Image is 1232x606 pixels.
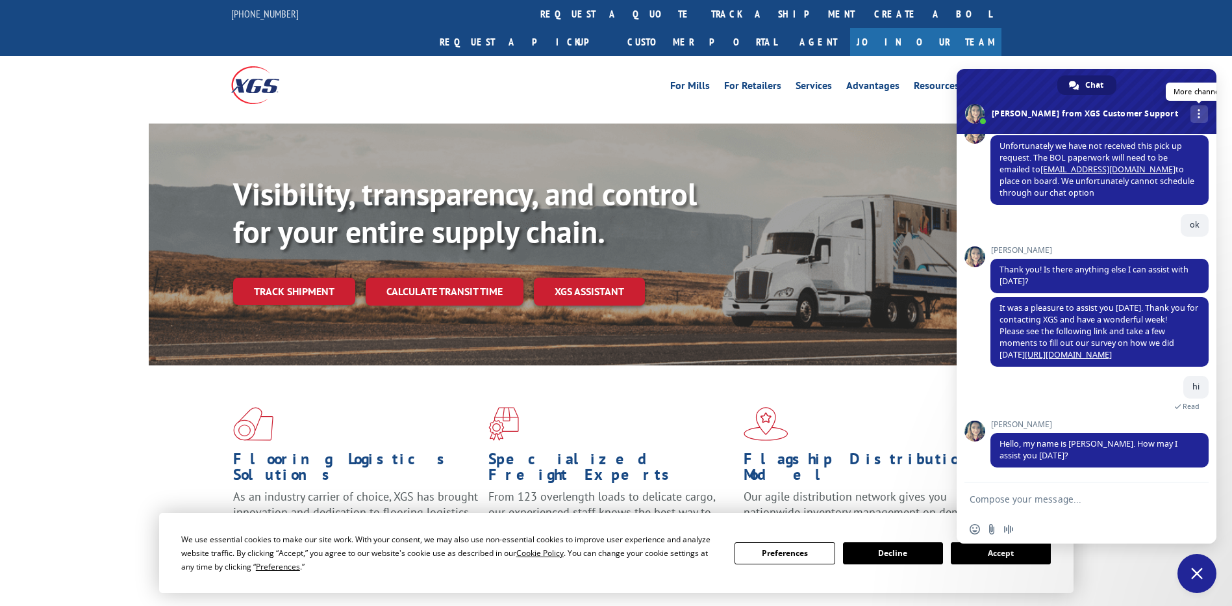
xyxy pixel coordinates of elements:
span: Send a file [987,524,997,534]
a: Request a pickup [430,28,618,56]
div: We use essential cookies to make our site work. With your consent, we may also use non-essential ... [181,533,719,573]
a: Track shipment [233,278,355,305]
span: Insert an emoji [970,524,980,534]
button: Decline [843,542,943,564]
span: As an industry carrier of choice, XGS has brought innovation and dedication to flooring logistics... [233,489,478,535]
p: From 123 overlength loads to delicate cargo, our experienced staff knows the best way to move you... [488,489,734,547]
span: hi [1192,381,1200,392]
span: It was a pleasure to assist you [DATE]. Thank you for contacting XGS and have a wonderful week! P... [999,302,1198,360]
a: XGS ASSISTANT [534,278,645,306]
a: Resources [914,81,959,95]
span: ok [1190,219,1200,230]
img: xgs-icon-flagship-distribution-model-red [744,407,788,441]
a: For Retailers [724,81,781,95]
h1: Specialized Freight Experts [488,451,734,489]
span: [PERSON_NAME] [990,420,1209,429]
img: xgs-icon-total-supply-chain-intelligence-red [233,407,273,441]
span: Audio message [1003,524,1014,534]
a: For Mills [670,81,710,95]
a: Services [796,81,832,95]
h1: Flagship Distribution Model [744,451,989,489]
div: Chat [1057,75,1116,95]
a: [PHONE_NUMBER] [231,7,299,20]
div: Close chat [1177,554,1216,593]
a: [URL][DOMAIN_NAME] [1025,349,1112,360]
a: Advantages [846,81,899,95]
textarea: Compose your message... [970,494,1175,505]
span: Unfortunately we have not received this pick up request. The BOL paperwork will need to be emaile... [999,140,1194,198]
div: Cookie Consent Prompt [159,513,1074,593]
span: Thank you! Is there anything else I can assist with [DATE]? [999,264,1188,287]
span: Read [1183,402,1200,411]
img: xgs-icon-focused-on-flooring-red [488,407,519,441]
div: More channels [1190,105,1208,123]
span: [PERSON_NAME] [990,246,1209,255]
a: Join Our Team [850,28,1001,56]
b: Visibility, transparency, and control for your entire supply chain. [233,174,697,252]
span: Cookie Policy [516,547,564,559]
span: Preferences [256,561,300,572]
a: [EMAIL_ADDRESS][DOMAIN_NAME] [1040,164,1175,175]
button: Accept [951,542,1051,564]
a: Customer Portal [618,28,786,56]
a: Calculate transit time [366,278,523,306]
span: Hello, my name is [PERSON_NAME]. How may I assist you [DATE]? [999,438,1177,461]
button: Preferences [735,542,835,564]
h1: Flooring Logistics Solutions [233,451,479,489]
a: Agent [786,28,850,56]
span: Our agile distribution network gives you nationwide inventory management on demand. [744,489,983,520]
span: Chat [1085,75,1103,95]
